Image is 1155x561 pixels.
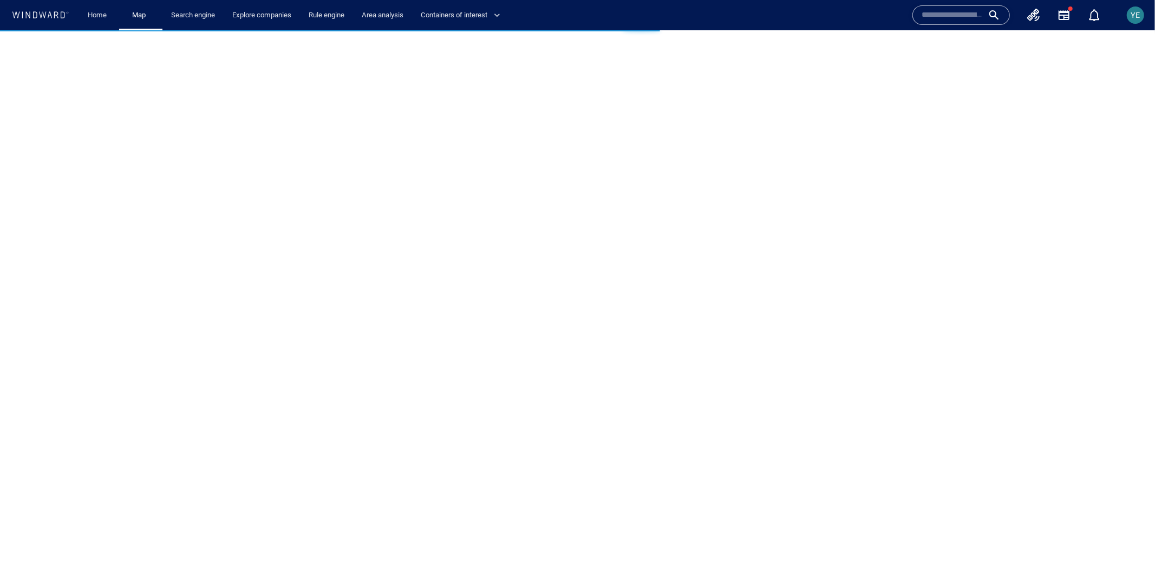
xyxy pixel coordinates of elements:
[123,6,158,25] button: Map
[421,9,500,22] span: Containers of interest
[1131,11,1140,19] span: YE
[80,6,115,25] button: Home
[128,6,154,25] a: Map
[416,6,510,25] button: Containers of interest
[1125,4,1146,26] button: YE
[357,6,408,25] a: Area analysis
[167,6,219,25] a: Search engine
[1088,9,1101,22] div: Notification center
[304,6,349,25] a: Rule engine
[1109,512,1147,553] iframe: Chat
[84,6,112,25] a: Home
[228,6,296,25] a: Explore companies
